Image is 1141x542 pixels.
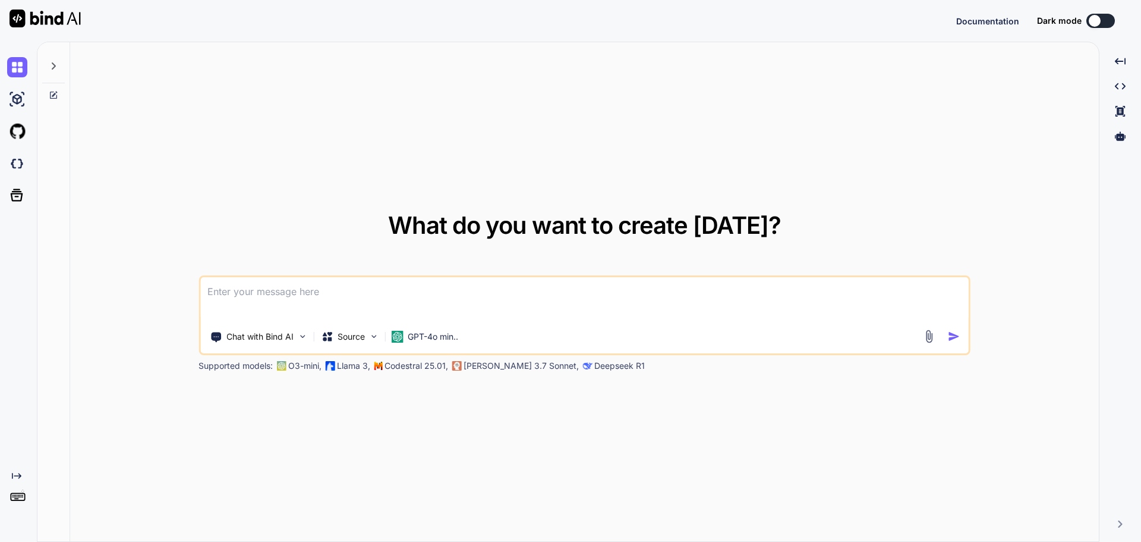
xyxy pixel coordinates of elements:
[7,89,27,109] img: ai-studio
[288,360,322,372] p: O3-mini,
[464,360,579,372] p: [PERSON_NAME] 3.7 Sonnet,
[391,331,403,343] img: GPT-4o mini
[226,331,294,343] p: Chat with Bind AI
[337,360,370,372] p: Llama 3,
[10,10,81,27] img: Bind AI
[594,360,645,372] p: Deepseek R1
[582,361,592,371] img: claude
[374,362,382,370] img: Mistral-AI
[384,360,448,372] p: Codestral 25.01,
[388,211,781,240] span: What do you want to create [DATE]?
[276,361,286,371] img: GPT-4
[956,15,1019,27] button: Documentation
[956,16,1019,26] span: Documentation
[7,121,27,142] img: githubLight
[452,361,461,371] img: claude
[198,360,273,372] p: Supported models:
[325,361,335,371] img: Llama2
[7,153,27,174] img: darkCloudIdeIcon
[7,57,27,77] img: chat
[922,330,936,343] img: attachment
[1037,15,1082,27] span: Dark mode
[408,331,458,343] p: GPT-4o min..
[948,330,960,343] img: icon
[297,331,307,342] img: Pick Tools
[338,331,365,343] p: Source
[368,331,379,342] img: Pick Models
